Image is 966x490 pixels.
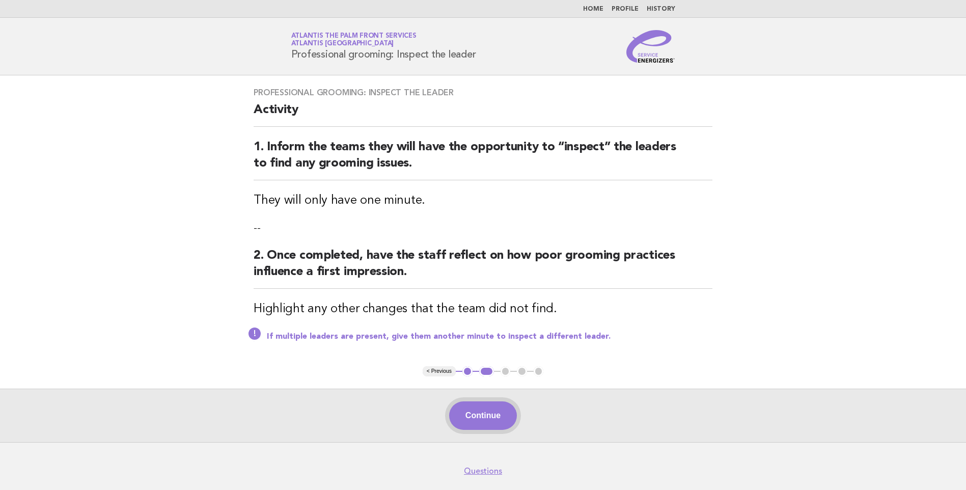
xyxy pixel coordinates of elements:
[626,30,675,63] img: Service Energizers
[464,466,502,476] a: Questions
[479,366,494,376] button: 2
[423,366,456,376] button: < Previous
[647,6,675,12] a: History
[291,33,476,60] h1: Professional grooming: Inspect the leader
[583,6,603,12] a: Home
[254,248,712,289] h2: 2. Once completed, have the staff reflect on how poor grooming practices influence a first impres...
[254,102,712,127] h2: Activity
[254,221,712,235] p: --
[254,301,712,317] h3: Highlight any other changes that the team did not find.
[291,33,417,47] a: Atlantis The Palm Front ServicesAtlantis [GEOGRAPHIC_DATA]
[254,193,712,209] h3: They will only have one minute.
[612,6,639,12] a: Profile
[254,139,712,180] h2: 1. Inform the teams they will have the opportunity to “inspect” the leaders to find any grooming ...
[462,366,473,376] button: 1
[449,401,517,430] button: Continue
[291,41,394,47] span: Atlantis [GEOGRAPHIC_DATA]
[254,88,712,98] h3: Professional grooming: Inspect the leader
[267,332,712,342] p: If multiple leaders are present, give them another minute to inspect a different leader.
